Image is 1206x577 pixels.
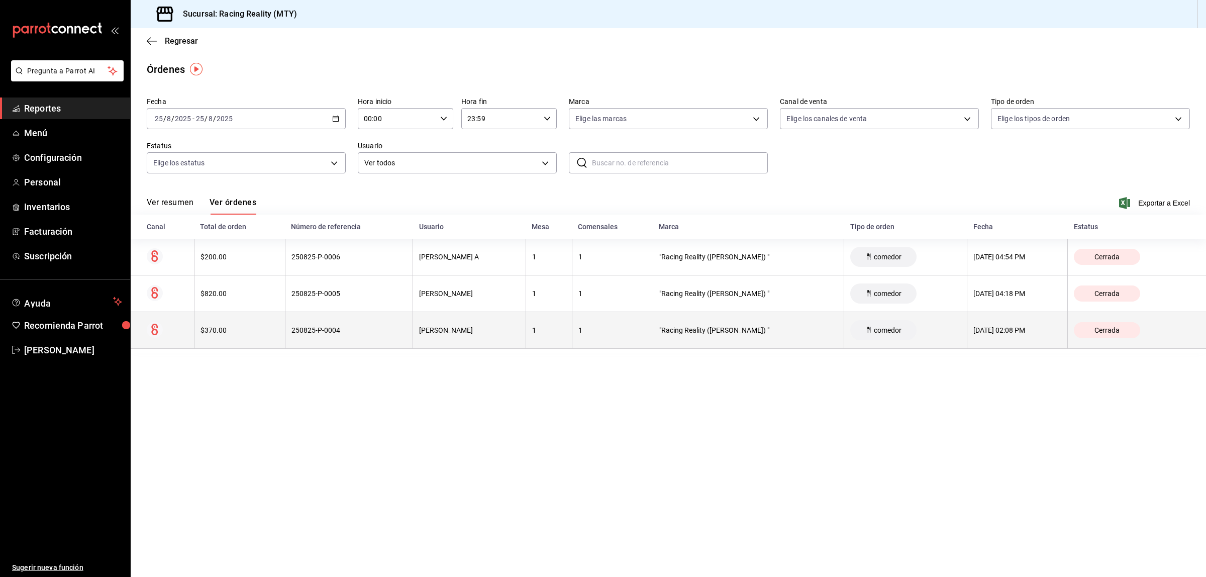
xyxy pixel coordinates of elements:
[786,114,867,124] span: Elige los canales de venta
[578,326,647,334] div: 1
[147,98,346,105] label: Fecha
[870,326,906,334] span: comedor
[578,290,647,298] div: 1
[200,223,279,231] div: Total de orden
[659,290,838,298] div: "Racing Reality ([PERSON_NAME]) "
[208,115,213,123] input: --
[1090,253,1124,261] span: Cerrada
[24,151,122,164] span: Configuración
[870,290,906,298] span: comedor
[1121,197,1190,209] button: Exportar a Excel
[195,115,205,123] input: --
[973,253,1061,261] div: [DATE] 04:54 PM
[12,562,122,573] span: Sugerir nueva función
[973,223,1062,231] div: Fecha
[147,198,256,215] div: navigation tabs
[850,223,961,231] div: Tipo de orden
[419,290,520,298] div: [PERSON_NAME]
[27,66,108,76] span: Pregunta a Parrot AI
[997,114,1070,124] span: Elige los tipos de orden
[24,102,122,115] span: Reportes
[991,98,1190,105] label: Tipo de orden
[24,319,122,332] span: Recomienda Parrot
[200,253,279,261] div: $200.00
[216,115,233,123] input: ----
[174,115,191,123] input: ----
[147,62,185,77] div: Órdenes
[24,200,122,214] span: Inventarios
[11,60,124,81] button: Pregunta a Parrot AI
[291,253,407,261] div: 250825-P-0006
[190,63,203,75] img: Tooltip marker
[200,326,279,334] div: $370.00
[154,115,163,123] input: --
[780,98,979,105] label: Canal de venta
[364,158,538,168] span: Ver todos
[24,175,122,189] span: Personal
[419,223,520,231] div: Usuario
[24,126,122,140] span: Menú
[569,98,768,105] label: Marca
[147,198,193,215] button: Ver resumen
[163,115,166,123] span: /
[165,36,198,46] span: Regresar
[24,343,122,357] span: [PERSON_NAME]
[659,253,838,261] div: "Racing Reality ([PERSON_NAME]) "
[870,253,906,261] span: comedor
[147,223,188,231] div: Canal
[111,26,119,34] button: open_drawer_menu
[210,198,256,215] button: Ver órdenes
[461,98,557,105] label: Hora fin
[578,223,647,231] div: Comensales
[24,296,109,308] span: Ayuda
[291,326,407,334] div: 250825-P-0004
[659,223,838,231] div: Marca
[192,115,194,123] span: -
[358,142,557,149] label: Usuario
[291,290,407,298] div: 250825-P-0005
[575,114,627,124] span: Elige las marcas
[291,223,407,231] div: Número de referencia
[1074,223,1190,231] div: Estatus
[153,158,205,168] span: Elige los estatus
[419,253,520,261] div: [PERSON_NAME] A
[205,115,208,123] span: /
[659,326,838,334] div: "Racing Reality ([PERSON_NAME]) "
[973,290,1061,298] div: [DATE] 04:18 PM
[358,98,453,105] label: Hora inicio
[24,249,122,263] span: Suscripción
[1090,290,1124,298] span: Cerrada
[7,73,124,83] a: Pregunta a Parrot AI
[1090,326,1124,334] span: Cerrada
[171,115,174,123] span: /
[213,115,216,123] span: /
[166,115,171,123] input: --
[200,290,279,298] div: $820.00
[973,326,1061,334] div: [DATE] 02:08 PM
[175,8,297,20] h3: Sucursal: Racing Reality (MTY)
[592,153,768,173] input: Buscar no. de referencia
[532,290,566,298] div: 1
[532,253,566,261] div: 1
[419,326,520,334] div: [PERSON_NAME]
[147,36,198,46] button: Regresar
[24,225,122,238] span: Facturación
[147,142,346,149] label: Estatus
[578,253,647,261] div: 1
[532,223,566,231] div: Mesa
[532,326,566,334] div: 1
